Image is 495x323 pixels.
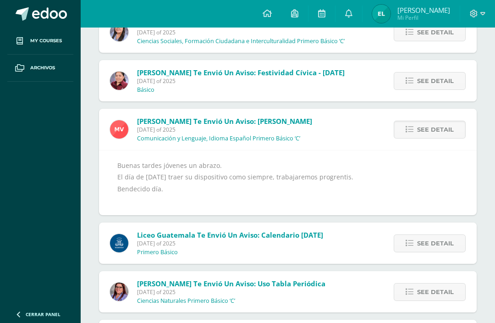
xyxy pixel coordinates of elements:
[137,86,154,94] p: Básico
[137,288,325,296] span: [DATE] of 2025
[137,279,325,288] span: [PERSON_NAME] te envió un aviso: Uso tabla periódica
[417,235,454,252] span: See detail
[397,14,450,22] span: Mi Perfil
[137,68,345,77] span: [PERSON_NAME] te envió un aviso: Festividad Cívica - [DATE]
[372,5,390,23] img: 6629f3bc959cff1d45596c1c35f9a503.png
[137,126,312,134] span: [DATE] of 2025
[110,120,128,139] img: 1ff341f52347efc33ff1d2a179cbdb51.png
[137,297,235,305] p: Ciencias Naturales Primero Básico ‘C’
[137,230,323,239] span: Liceo Guatemala te envió un aviso: Calendario [DATE]
[417,121,454,138] span: See detail
[417,284,454,301] span: See detail
[137,117,312,126] span: [PERSON_NAME] te envió un aviso: [PERSON_NAME]
[397,6,450,15] span: [PERSON_NAME]
[30,37,62,45] span: My courses
[110,283,128,301] img: fda4ebce342fd1e8b3b59cfba0d95288.png
[110,23,128,41] img: 17db063816693a26b2c8d26fdd0faec0.png
[137,135,300,142] p: Comunicación y Lenguaje, Idioma Español Primero Básico ‘C’
[417,24,454,41] span: See detail
[110,234,128,252] img: b41cd0bd7c5dca2e84b8bd7996f0ae72.png
[7,55,73,82] a: Archivos
[137,38,345,45] p: Ciencias Sociales, Formación Ciudadana e Interculturalidad Primero Básico ‘C’
[137,239,323,247] span: [DATE] of 2025
[30,64,55,72] span: Archivos
[417,72,454,89] span: See detail
[26,311,60,317] span: Cerrar panel
[137,249,178,256] p: Primero Básico
[137,28,382,36] span: [DATE] of 2025
[110,72,128,90] img: ca38207ff64f461ec141487f36af9fbf.png
[137,77,345,85] span: [DATE] of 2025
[7,28,73,55] a: My courses
[117,160,458,206] div: Buenas tardes jóvenes un abrazo. El día de [DATE] traer su dispositivo como siempre, trabajaremos...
